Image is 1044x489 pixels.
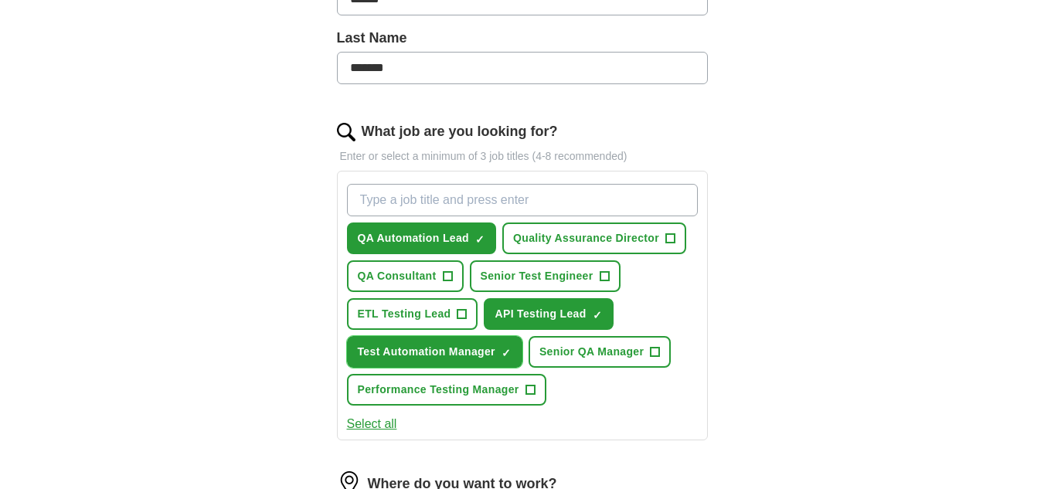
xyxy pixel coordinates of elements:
p: Enter or select a minimum of 3 job titles (4-8 recommended) [337,148,708,165]
span: ✓ [593,309,602,321]
input: Type a job title and press enter [347,184,698,216]
span: Senior Test Engineer [481,268,593,284]
span: QA Automation Lead [358,230,469,246]
span: API Testing Lead [495,306,586,322]
button: QA Consultant [347,260,464,292]
img: search.png [337,123,355,141]
button: API Testing Lead✓ [484,298,613,330]
span: Senior QA Manager [539,344,644,360]
span: Quality Assurance Director [513,230,659,246]
span: Performance Testing Manager [358,382,519,398]
label: What job are you looking for? [362,121,558,142]
span: ✓ [475,233,485,246]
span: Test Automation Manager [358,344,495,360]
button: Test Automation Manager✓ [347,336,522,368]
button: Senior Test Engineer [470,260,621,292]
button: Select all [347,415,397,433]
span: ETL Testing Lead [358,306,451,322]
label: Last Name [337,28,708,49]
span: ✓ [502,347,511,359]
button: Performance Testing Manager [347,374,546,406]
span: QA Consultant [358,268,437,284]
button: ETL Testing Lead [347,298,478,330]
button: Senior QA Manager [529,336,671,368]
button: QA Automation Lead✓ [347,222,496,254]
button: Quality Assurance Director [502,222,686,254]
